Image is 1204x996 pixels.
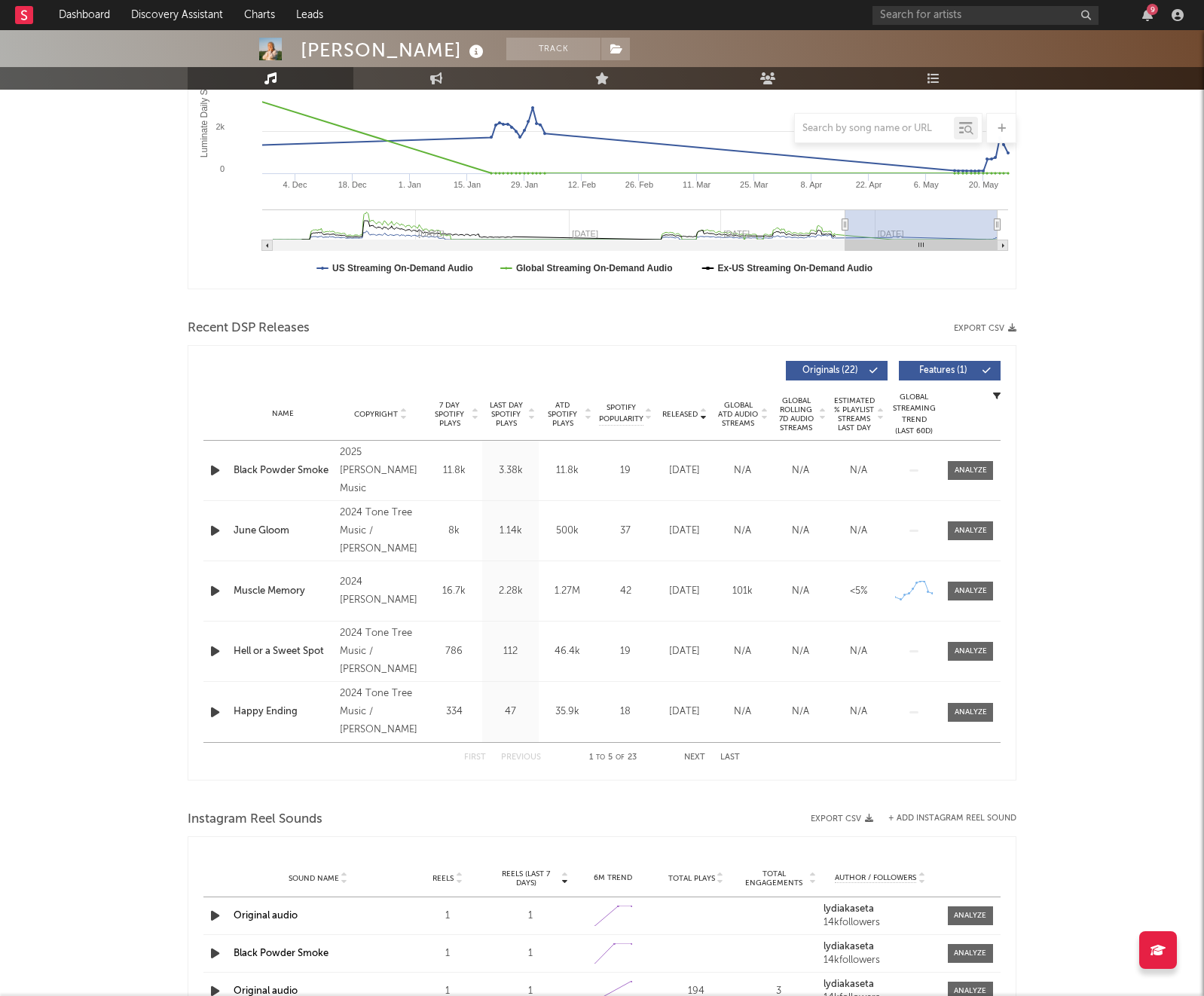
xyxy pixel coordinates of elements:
span: Total Engagements [741,869,808,888]
div: 11.8k [429,463,478,478]
div: N/A [833,524,884,539]
div: 1 [410,909,485,924]
a: Original audio [234,911,298,921]
text: 18. Dec [338,180,367,189]
div: 2024 Tone Tree Music / [PERSON_NAME] [340,685,422,739]
div: 1.27M [542,584,591,599]
div: 9 [1147,4,1158,15]
text: 6. May [914,180,940,189]
div: N/A [833,704,884,720]
text: 11. Mar [683,180,711,189]
button: + Add Instagram Reel Sound [888,814,1016,823]
div: N/A [775,584,826,599]
text: 0 [220,164,225,173]
div: 112 [486,644,535,659]
text: 4. Dec [283,180,307,189]
a: Hell or a Sweet Spot [234,644,332,659]
a: Muscle Memory [234,584,332,599]
button: Previous [501,753,541,762]
strong: lydiakaseta [824,979,874,989]
div: 19 [599,463,652,478]
div: 2.28k [486,584,535,599]
text: 15. Jan [454,180,481,189]
div: 1 [410,946,485,961]
div: 2025 [PERSON_NAME] Music [340,444,422,498]
strong: lydiakaseta [824,942,874,952]
text: US Streaming On-Demand Audio [332,263,473,273]
div: 47 [486,704,535,720]
div: 35.9k [542,704,591,720]
div: 14k followers [824,955,937,966]
span: Reels (last 7 days) [493,869,559,888]
div: [DATE] [659,644,710,659]
input: Search by song name or URL [795,123,954,135]
input: Search for artists [872,6,1099,25]
span: Reels [432,874,454,883]
div: N/A [775,463,826,478]
a: lydiakaseta [824,942,937,952]
div: N/A [717,524,768,539]
span: to [596,754,605,761]
a: Black Powder Smoke [234,463,332,478]
div: 101k [717,584,768,599]
div: 1 5 23 [571,749,654,767]
div: 1.14k [486,524,535,539]
button: Features(1) [899,361,1001,380]
span: Global Rolling 7D Audio Streams [775,396,817,432]
text: 8. Apr [801,180,823,189]
text: 20. May [969,180,999,189]
div: 11.8k [542,463,591,478]
text: Luminate Daily Streams [199,62,209,157]
div: 1 [493,909,568,924]
span: Released [662,410,698,419]
div: [DATE] [659,524,710,539]
div: 42 [599,584,652,599]
span: Estimated % Playlist Streams Last Day [833,396,875,432]
a: Original audio [234,986,298,996]
div: 18 [599,704,652,720]
button: Last [720,753,740,762]
span: Author / Followers [835,873,916,883]
text: Global Streaming On-Demand Audio [516,263,673,273]
div: N/A [775,644,826,659]
div: N/A [775,704,826,720]
span: Spotify Popularity [599,402,643,425]
span: Last Day Spotify Plays [486,401,526,428]
text: 26. Feb [625,180,653,189]
span: of [616,754,625,761]
div: 19 [599,644,652,659]
a: lydiakaseta [824,979,937,990]
text: 22. Apr [856,180,882,189]
button: First [464,753,486,762]
div: 786 [429,644,478,659]
span: ATD Spotify Plays [542,401,582,428]
button: Track [506,38,600,60]
div: + Add Instagram Reel Sound [873,814,1016,823]
div: 16.7k [429,584,478,599]
a: lydiakaseta [824,904,937,915]
div: N/A [833,644,884,659]
text: 29. Jan [511,180,538,189]
div: 500k [542,524,591,539]
span: Global ATD Audio Streams [717,401,759,428]
span: Sound Name [289,874,339,883]
div: 334 [429,704,478,720]
text: 12. Feb [568,180,596,189]
div: [DATE] [659,704,710,720]
span: Features ( 1 ) [909,366,978,375]
div: N/A [775,524,826,539]
a: June Gloom [234,524,332,539]
span: Copyright [354,410,398,419]
div: Global Streaming Trend (Last 60D) [891,392,937,437]
div: 2024 Tone Tree Music / [PERSON_NAME] [340,625,422,679]
button: 9 [1142,9,1153,21]
div: 1 [493,946,568,961]
div: [DATE] [659,584,710,599]
div: 6M Trend [576,872,651,884]
button: Next [684,753,705,762]
div: Name [234,408,332,420]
